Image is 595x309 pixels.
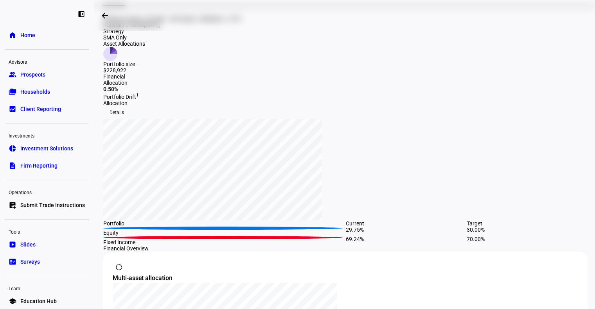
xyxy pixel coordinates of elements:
div: Multi-asset allocation [113,273,579,283]
a: descriptionFirm Reporting [5,158,89,173]
span: Portfolio Drift [103,94,139,100]
eth-mat-symbol: slideshow [9,241,16,248]
span: Investment Solutions [20,145,73,152]
eth-mat-symbol: list_alt_add [9,201,16,209]
div: Operations [5,186,89,197]
eth-mat-symbol: description [9,162,16,170]
a: bid_landscapeClient Reporting [5,101,89,117]
div: $228,922 [103,67,145,73]
eth-mat-symbol: school [9,297,16,305]
div: chart, 1 series [103,119,322,220]
div: 30.00% [467,227,588,236]
div: Allocation [103,80,588,86]
span: Home [20,31,35,39]
div: Target [467,220,588,227]
a: folder_copyHouseholds [5,84,89,100]
div: Advisors [5,56,89,67]
sup: 1 [136,92,139,98]
div: 70.00% [467,236,588,245]
div: Equity [103,230,346,236]
div: Current [346,220,467,227]
span: Households [20,88,50,96]
a: slideshowSlides [5,237,89,252]
a: fact_checkSurveys [5,254,89,270]
div: Financial Overview [103,245,588,252]
eth-mat-symbol: group [9,71,16,79]
a: homeHome [5,27,89,43]
span: Firm Reporting [20,162,58,170]
span: Submit Trade Instructions [20,201,85,209]
div: Learn [5,282,89,293]
div: Fixed Income [103,239,346,245]
div: 0.50% [103,86,588,92]
div: Asset Allocations [103,41,145,47]
div: Strategy [103,28,145,34]
span: Education Hub [20,297,57,305]
span: Details [110,106,124,119]
a: pie_chartInvestment Solutions [5,141,89,156]
eth-mat-symbol: bid_landscape [9,105,16,113]
span: Client Reporting [20,105,61,113]
span: Prospects [20,71,45,79]
eth-mat-symbol: left_panel_close [77,10,85,18]
eth-mat-symbol: home [9,31,16,39]
div: Portfolio [103,220,346,227]
mat-icon: donut_large [115,263,123,271]
eth-mat-symbol: fact_check [9,258,16,266]
div: SMA Only [103,34,145,41]
div: Tools [5,226,89,237]
div: 29.75% [346,227,467,236]
div: Allocation [103,100,588,106]
span: Slides [20,241,36,248]
div: Investments [5,130,89,141]
div: 69.24% [346,236,467,245]
button: Details [103,106,130,119]
a: groupProspects [5,67,89,82]
span: Surveys [20,258,40,266]
mat-icon: arrow_backwards [100,11,110,20]
eth-mat-symbol: folder_copy [9,88,16,96]
div: Financial [103,73,588,80]
eth-mat-symbol: pie_chart [9,145,16,152]
div: Portfolio size [103,61,145,67]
